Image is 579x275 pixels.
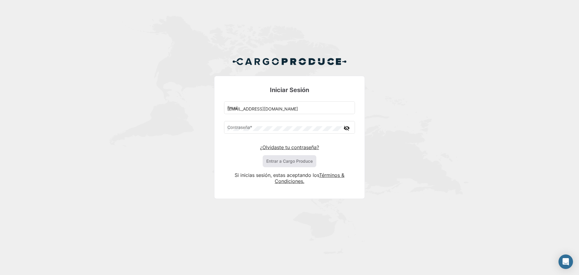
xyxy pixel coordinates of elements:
span: Si inicias sesión, estas aceptando los [235,172,319,178]
img: Cargo Produce Logo [232,54,347,69]
h3: Iniciar Sesión [224,86,355,94]
a: ¿Olvidaste tu contraseña? [260,144,319,150]
a: Términos & Condiciones. [275,172,344,184]
div: Abrir Intercom Messenger [558,254,573,269]
mat-icon: visibility_off [343,124,350,132]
